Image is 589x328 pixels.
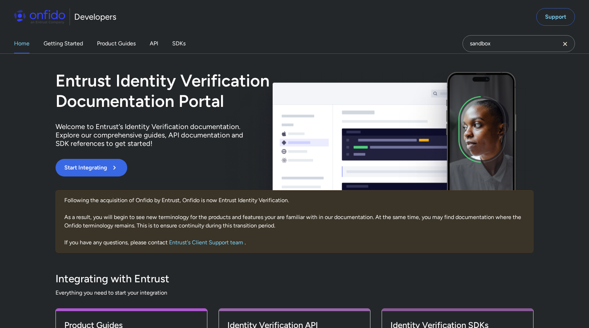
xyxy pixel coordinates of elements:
[462,35,575,52] input: Onfido search input field
[14,10,65,24] img: Onfido Logo
[56,272,533,286] h3: Integrating with Entrust
[56,71,390,111] h1: Entrust Identity Verification Documentation Portal
[56,190,533,253] div: Following the acquisition of Onfido by Entrust, Onfido is now Entrust Identity Verification. As a...
[56,159,390,176] a: Start Integrating
[561,40,569,48] svg: Clear search field button
[14,34,30,53] a: Home
[56,122,252,148] p: Welcome to Entrust’s Identity Verification documentation. Explore our comprehensive guides, API d...
[172,34,186,53] a: SDKs
[97,34,136,53] a: Product Guides
[56,289,533,297] span: Everything you need to start your integration
[536,8,575,26] a: Support
[56,159,127,176] button: Start Integrating
[150,34,158,53] a: API
[74,11,116,22] h1: Developers
[169,239,245,246] a: Entrust's Client Support team
[44,34,83,53] a: Getting Started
